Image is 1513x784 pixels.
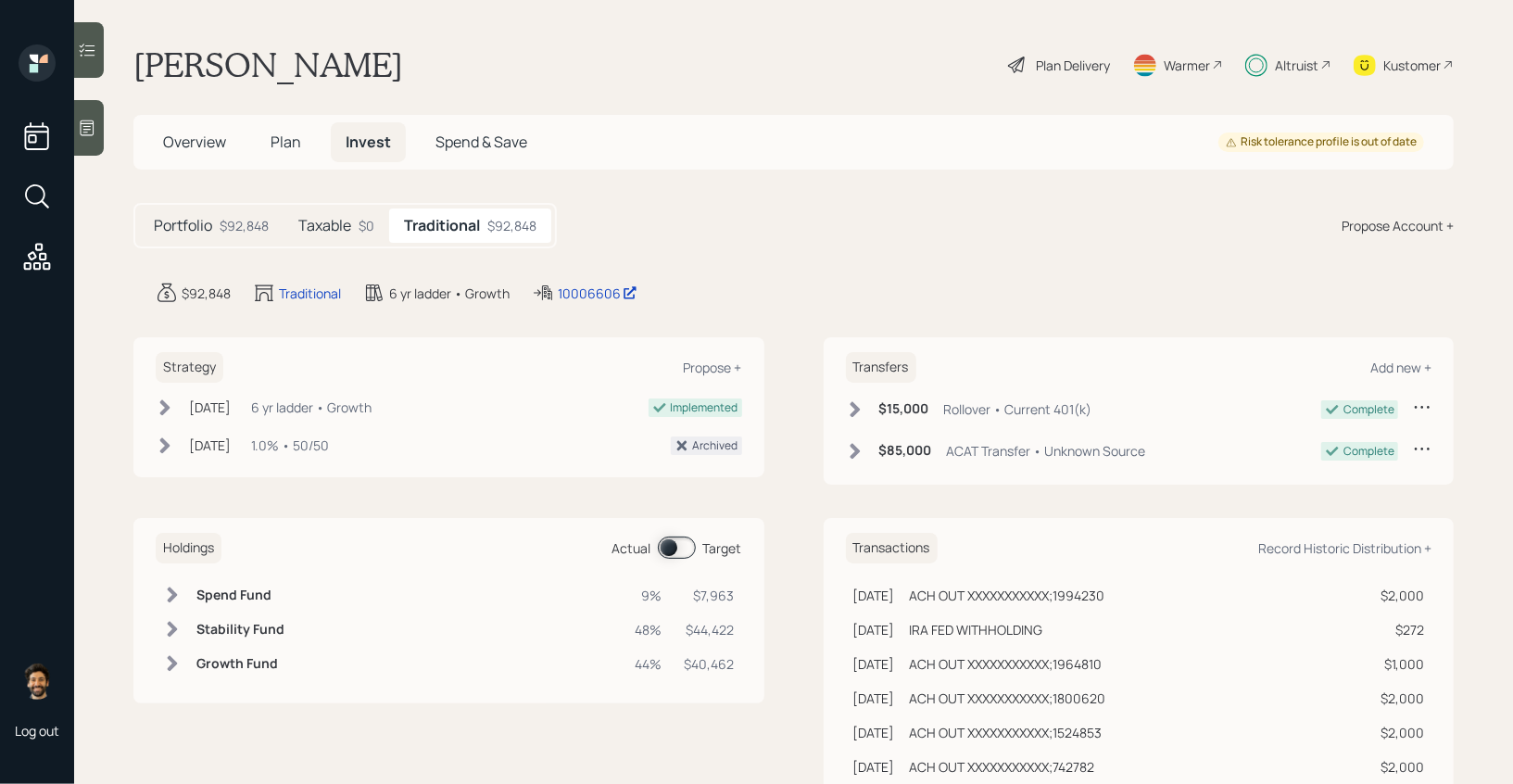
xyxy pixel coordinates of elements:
div: $92,848 [182,284,231,303]
h6: Transactions [846,533,938,563]
div: Complete [1343,443,1394,460]
div: ACH OUT XXXXXXXXXXX;1524853 [910,723,1103,742]
div: Altruist [1275,56,1318,75]
h6: Transfers [846,352,916,383]
div: Actual [612,538,651,558]
h6: Holdings [156,533,221,563]
div: [DATE] [853,757,895,777]
div: ACAT Transfer • Unknown Source [947,441,1146,461]
h5: Traditional [404,217,480,234]
h6: $85,000 [879,443,932,459]
div: $44,422 [685,620,735,639]
h6: $15,000 [879,401,929,417]
span: Overview [163,132,226,152]
div: $92,848 [487,216,536,235]
div: Propose + [684,359,742,376]
div: Traditional [279,284,341,303]
div: 10006606 [558,284,637,303]
div: Propose Account + [1342,216,1454,235]
div: 48% [636,620,662,639]
div: 44% [636,654,662,674]
div: Plan Delivery [1036,56,1110,75]
div: $272 [1381,620,1424,639]
span: Plan [271,132,301,152]
div: Archived [693,437,738,454]
div: [DATE] [853,586,895,605]
span: Invest [346,132,391,152]
div: $7,963 [685,586,735,605]
div: ACH OUT XXXXXXXXXXX;1800620 [910,689,1106,708]
div: Add new + [1370,359,1431,376]
h6: Spend Fund [196,588,284,603]
div: [DATE] [189,436,231,455]
div: $2,000 [1381,723,1424,742]
div: [DATE] [189,398,231,417]
div: ACH OUT XXXXXXXXXXX;1994230 [910,586,1105,605]
div: Warmer [1164,56,1210,75]
div: $2,000 [1381,757,1424,777]
div: $2,000 [1381,586,1424,605]
div: $2,000 [1381,689,1424,708]
img: eric-schwartz-headshot.png [19,663,56,700]
div: 9% [636,586,662,605]
div: Record Historic Distribution + [1258,539,1431,557]
div: Log out [15,722,59,740]
div: 1.0% • 50/50 [251,436,329,455]
h1: [PERSON_NAME] [133,44,403,85]
div: [DATE] [853,689,895,708]
div: $92,848 [220,216,269,235]
div: [DATE] [853,723,895,742]
div: Target [703,538,742,558]
div: 6 yr ladder • Growth [389,284,510,303]
div: Complete [1343,401,1394,418]
div: [DATE] [853,620,895,639]
div: ACH OUT XXXXXXXXXXX;1964810 [910,654,1103,674]
div: Rollover • Current 401(k) [944,399,1092,419]
h6: Strategy [156,352,223,383]
span: Spend & Save [435,132,527,152]
div: $1,000 [1381,654,1424,674]
h5: Portfolio [154,217,212,234]
div: $40,462 [685,654,735,674]
div: [DATE] [853,654,895,674]
div: $0 [359,216,374,235]
div: Risk tolerance profile is out of date [1226,134,1417,150]
div: ACH OUT XXXXXXXXXXX;742782 [910,757,1095,777]
div: Implemented [671,399,738,416]
div: 6 yr ladder • Growth [251,398,372,417]
h6: Stability Fund [196,622,284,638]
h5: Taxable [298,217,351,234]
h6: Growth Fund [196,656,284,672]
div: IRA FED WITHHOLDING [910,620,1043,639]
div: Kustomer [1383,56,1441,75]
